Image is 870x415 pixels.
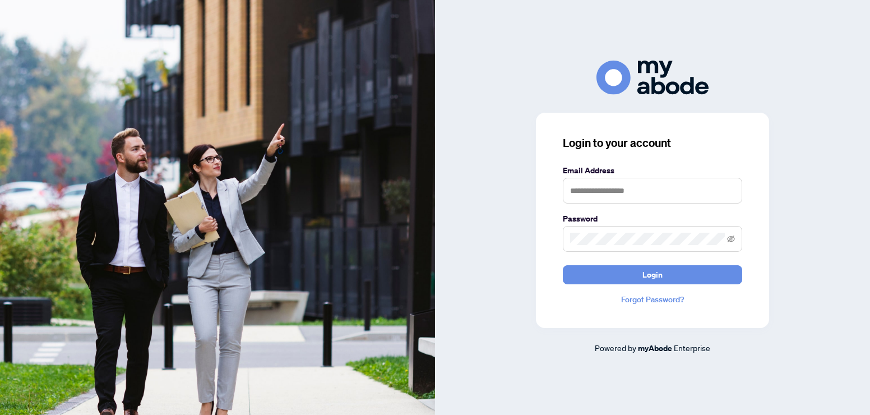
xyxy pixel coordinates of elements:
label: Password [563,213,742,225]
label: Email Address [563,164,742,177]
span: eye-invisible [727,235,735,243]
h3: Login to your account [563,135,742,151]
span: Login [642,266,663,284]
a: myAbode [638,342,672,354]
img: ma-logo [596,61,709,95]
span: Powered by [595,343,636,353]
button: Login [563,265,742,284]
a: Forgot Password? [563,293,742,306]
span: Enterprise [674,343,710,353]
